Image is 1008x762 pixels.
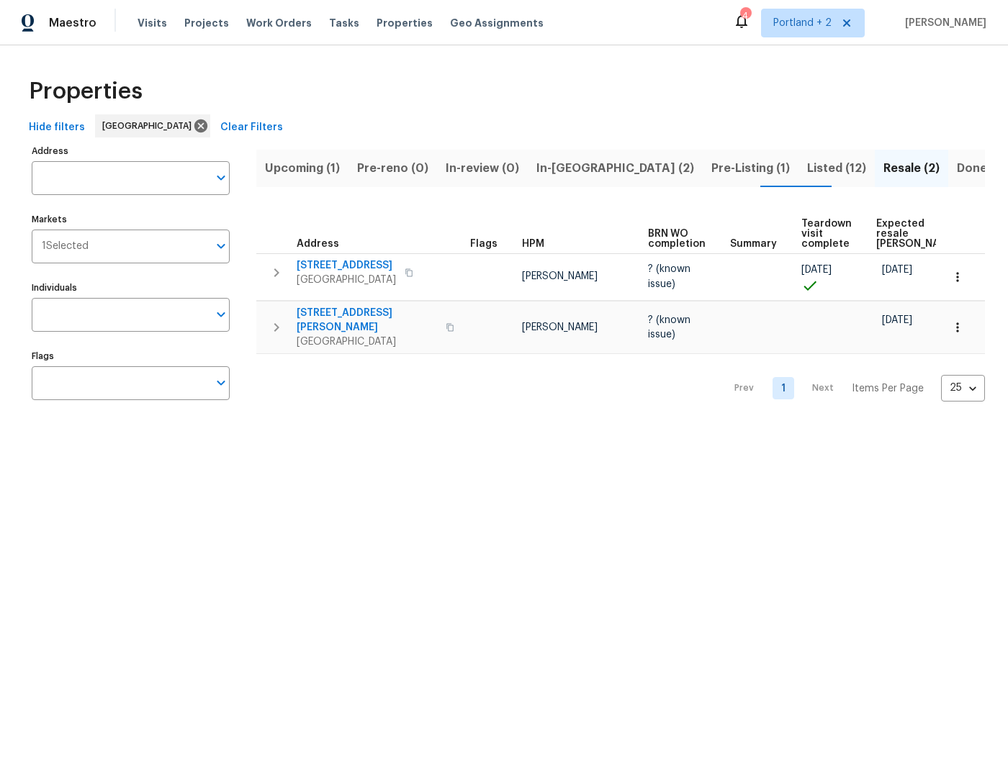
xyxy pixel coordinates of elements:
span: Projects [184,16,229,30]
span: In-[GEOGRAPHIC_DATA] (2) [536,158,694,178]
div: 25 [941,369,985,407]
span: Maestro [49,16,96,30]
span: Summary [730,239,777,249]
span: [GEOGRAPHIC_DATA] [297,273,396,287]
span: HPM [522,239,544,249]
span: [GEOGRAPHIC_DATA] [102,119,197,133]
span: Clear Filters [220,119,283,137]
label: Markets [32,215,230,224]
span: Expected resale [PERSON_NAME] [876,219,958,249]
span: Tasks [329,18,359,28]
span: [PERSON_NAME] [522,322,598,332]
span: [DATE] [882,265,912,275]
span: Hide filters [29,119,85,137]
span: Portland + 2 [773,16,832,30]
span: Pre-Listing (1) [711,158,790,178]
span: Work Orders [246,16,312,30]
span: Listed (12) [807,158,866,178]
button: Hide filters [23,114,91,141]
nav: Pagination Navigation [721,363,985,414]
span: 1 Selected [42,240,89,253]
span: [DATE] [801,265,832,275]
button: Open [211,236,231,256]
span: Flags [470,239,498,249]
p: Items Per Page [852,381,924,396]
div: [GEOGRAPHIC_DATA] [95,114,210,137]
span: ? (known issue) [648,315,690,340]
button: Open [211,168,231,188]
span: [DATE] [882,315,912,325]
button: Open [211,373,231,393]
label: Flags [32,352,230,360]
span: [GEOGRAPHIC_DATA] [297,335,437,349]
label: Individuals [32,284,230,292]
span: ? (known issue) [648,264,690,289]
span: BRN WO completion [648,229,706,249]
a: Goto page 1 [773,377,794,399]
span: Upcoming (1) [265,158,340,178]
span: Visits [138,16,167,30]
span: Resale (2) [883,158,940,178]
button: Open [211,304,231,325]
span: [STREET_ADDRESS][PERSON_NAME] [297,306,437,335]
span: Pre-reno (0) [357,158,428,178]
span: [STREET_ADDRESS] [297,258,396,273]
button: Clear Filters [215,114,289,141]
span: [PERSON_NAME] [522,271,598,281]
span: Address [297,239,339,249]
span: In-review (0) [446,158,519,178]
label: Address [32,147,230,155]
div: 4 [740,9,750,23]
span: Properties [377,16,433,30]
span: Teardown visit complete [801,219,852,249]
span: [PERSON_NAME] [899,16,986,30]
span: Geo Assignments [450,16,544,30]
span: Properties [29,84,143,99]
